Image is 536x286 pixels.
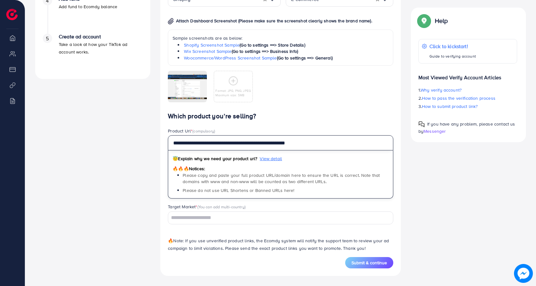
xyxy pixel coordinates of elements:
span: How to submit product link? [422,103,478,109]
p: Help [435,17,448,25]
a: Woocommerce/WordPress Screenshot Sample [184,55,277,61]
button: Submit & continue [345,257,393,268]
label: Target Market [168,204,246,210]
p: Format: JPG, PNG, JPEG [215,88,251,93]
span: Why verify account? [421,87,461,93]
p: 1. [418,86,517,94]
h4: Create ad account [59,34,143,40]
span: (compulsory) [192,128,215,134]
img: img uploaded [168,74,207,99]
p: 2. [418,94,517,102]
p: Maximum size: 5MB [215,93,251,97]
span: Attach Dashboard Screenshot (Please make sure the screenshot clearly shows the brand name). [176,18,372,24]
span: 🔥🔥🔥 [173,165,189,172]
span: Notices: [173,165,205,172]
img: img [168,18,174,25]
input: Search for option [169,213,385,223]
img: image [514,264,533,283]
img: logo [6,9,18,20]
span: Messenger [423,128,446,134]
img: Popup guide [418,15,430,26]
div: Search for option [168,211,393,224]
span: View detail [260,155,282,162]
p: Guide to verifying account [429,53,476,60]
label: Product Url [168,128,215,134]
span: 😇 [173,155,178,162]
span: (You can add multi-country) [197,204,246,210]
p: Add fund to Ecomdy balance [59,3,117,10]
span: 5 [46,35,49,42]
img: Popup guide [418,121,425,127]
p: Sample screenshots are as below: [173,34,389,42]
span: (Go to settings ==> General) [277,55,333,61]
span: Please copy and paste your full product URL/domain here to ensure the URL is correct. Note that d... [183,172,380,185]
span: 🔥 [168,238,173,244]
span: Please do not use URL Shortens or Banned URLs here! [183,187,294,193]
span: Submit & continue [351,260,387,266]
a: Shopify Screenshot Sample [184,42,240,48]
p: Most Viewed Verify Account Articles [418,69,517,81]
p: Take a look at how your TikTok ad account works. [59,41,143,56]
span: How to pass the verification process [422,95,495,101]
p: 3. [418,103,517,110]
a: Wix Screenshot Sample [184,48,231,54]
span: Explain why we need your product url? [173,155,257,162]
p: Note: If you use unverified product links, the Ecomdy system will notify the support team to revi... [168,237,393,252]
span: If you have any problem, please contact us by [418,121,515,134]
li: Create ad account [35,34,150,71]
h4: Which product you’re selling? [168,112,393,120]
p: Click to kickstart! [429,42,476,50]
span: (Go to settings ==> Store Details) [240,42,305,48]
span: (Go to settings ==> Business Info) [232,48,298,54]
